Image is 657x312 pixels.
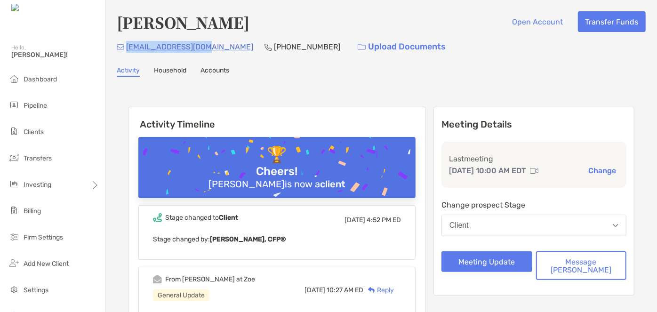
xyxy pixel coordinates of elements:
div: General Update [153,289,209,301]
img: button icon [358,44,366,50]
p: Stage changed by: [153,233,401,245]
span: [DATE] [345,216,365,224]
span: [PERSON_NAME]! [11,51,99,59]
p: Last meeting [449,153,619,165]
div: Cheers! [253,165,302,178]
img: add_new_client icon [8,257,20,269]
img: communication type [530,167,538,175]
div: Client [449,221,469,230]
button: Change [585,166,619,176]
div: From [PERSON_NAME] at Zoe [165,275,255,283]
div: Stage changed to [165,214,238,222]
img: Event icon [153,275,162,284]
span: Firm Settings [24,233,63,241]
a: Upload Documents [352,37,452,57]
img: pipeline icon [8,99,20,111]
a: Household [154,66,186,77]
img: Email Icon [117,44,124,50]
span: Pipeline [24,102,47,110]
img: Phone Icon [264,43,272,51]
p: Meeting Details [441,119,626,130]
button: Meeting Update [441,251,532,272]
p: [PHONE_NUMBER] [274,41,340,53]
h6: Activity Timeline [128,107,425,130]
a: Activity [117,66,140,77]
img: Zoe Logo [11,4,51,13]
a: Accounts [200,66,229,77]
b: Client [219,214,238,222]
p: [DATE] 10:00 AM EDT [449,165,526,176]
img: settings icon [8,284,20,295]
span: [DATE] [304,286,325,294]
button: Open Account [505,11,570,32]
button: Message [PERSON_NAME] [536,251,627,280]
img: transfers icon [8,152,20,163]
span: Billing [24,207,41,215]
img: firm-settings icon [8,231,20,242]
img: billing icon [8,205,20,216]
b: [PERSON_NAME], CFP® [210,235,286,243]
img: clients icon [8,126,20,137]
span: Add New Client [24,260,69,268]
div: [PERSON_NAME] is now a [205,178,349,190]
button: Client [441,215,626,236]
img: investing icon [8,178,20,190]
p: [EMAIL_ADDRESS][DOMAIN_NAME] [126,41,253,53]
button: Transfer Funds [578,11,646,32]
img: Confetti [138,137,416,218]
img: dashboard icon [8,73,20,84]
div: 🏆 [264,145,291,165]
p: Change prospect Stage [441,199,626,211]
img: Open dropdown arrow [613,224,618,227]
span: Clients [24,128,44,136]
b: client [320,178,345,190]
span: 10:27 AM ED [327,286,363,294]
img: Event icon [153,213,162,222]
span: Transfers [24,154,52,162]
span: Investing [24,181,51,189]
span: Dashboard [24,75,57,83]
span: Settings [24,286,48,294]
div: Reply [363,285,394,295]
span: 4:52 PM ED [367,216,401,224]
h4: [PERSON_NAME] [117,11,249,33]
img: Reply icon [368,287,375,293]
